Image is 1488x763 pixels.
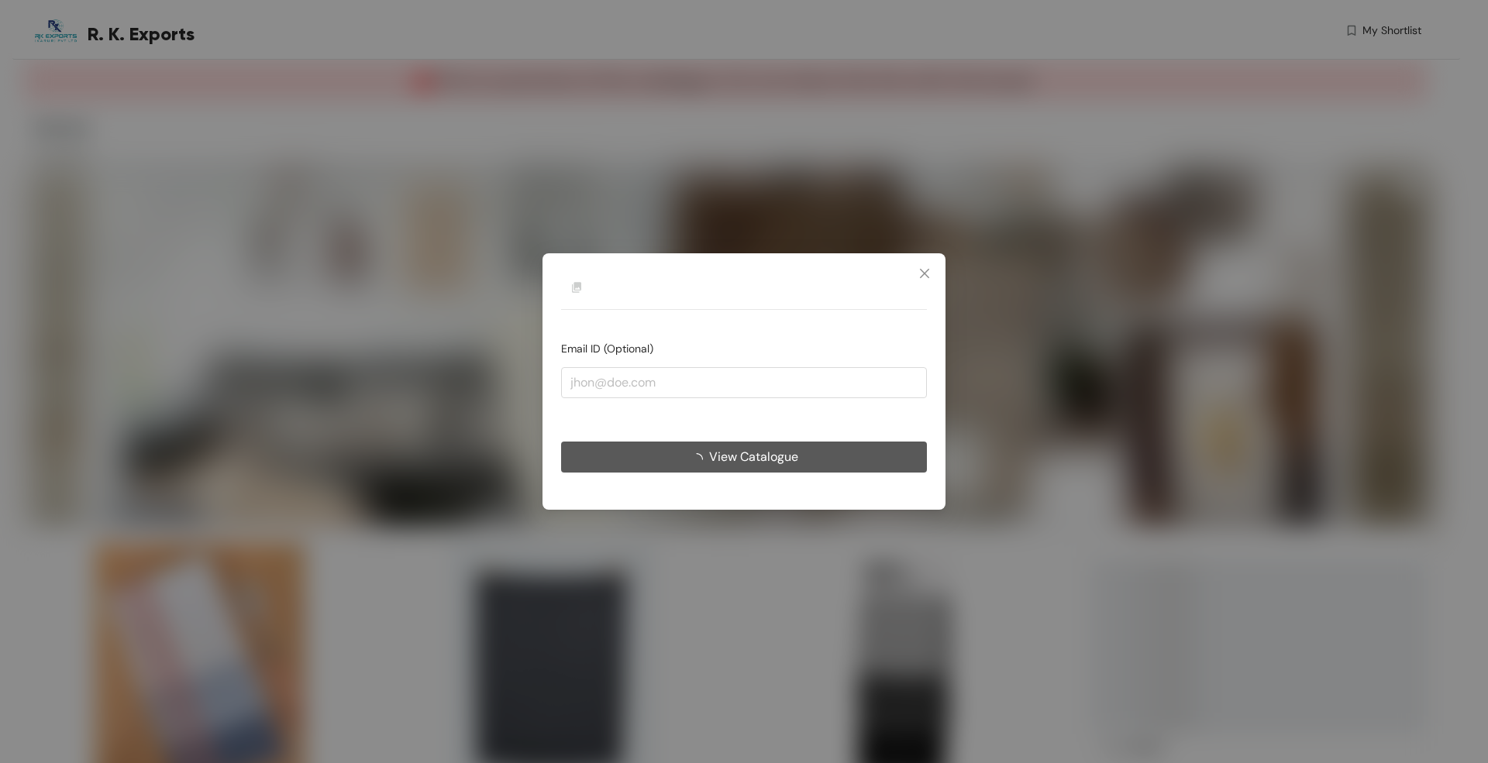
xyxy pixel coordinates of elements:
button: Close [904,253,945,295]
span: Email ID (Optional) [561,342,653,356]
img: Buyer Portal [561,272,592,303]
span: View Catalogue [709,447,798,466]
button: View Catalogue [561,442,927,473]
span: close [918,267,931,280]
input: jhon@doe.com [561,367,927,398]
span: loading [691,453,709,466]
